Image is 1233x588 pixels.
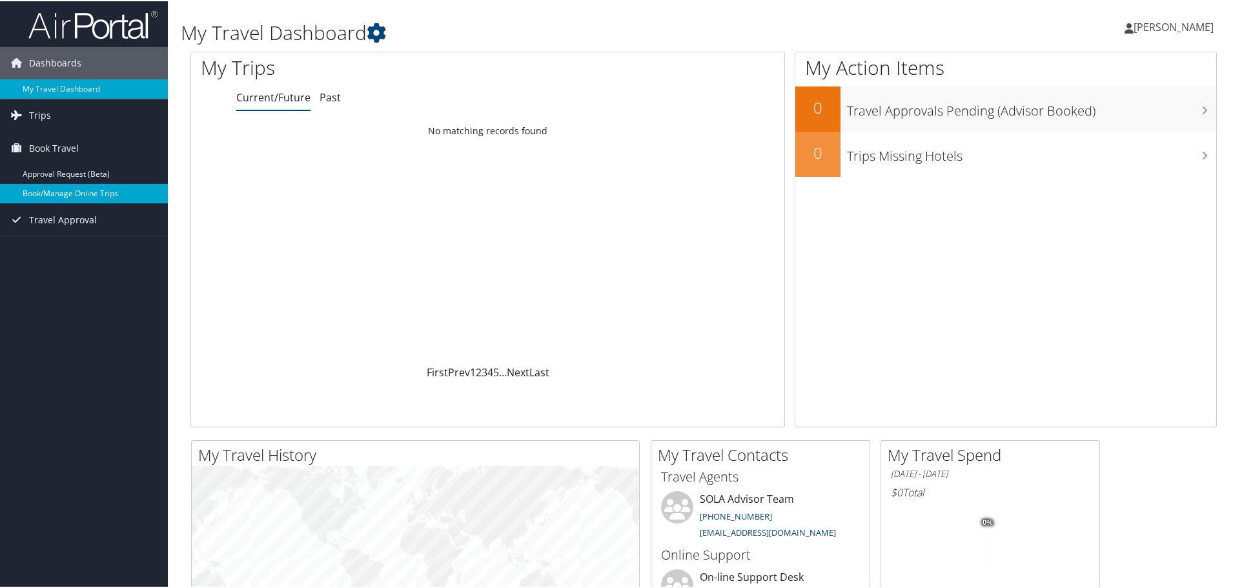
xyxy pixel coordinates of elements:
[448,364,470,378] a: Prev
[661,545,860,563] h3: Online Support
[891,484,1090,498] h6: Total
[658,443,870,465] h2: My Travel Contacts
[891,484,902,498] span: $0
[661,467,860,485] h3: Travel Agents
[29,203,97,235] span: Travel Approval
[795,141,841,163] h2: 0
[655,490,866,543] li: SOLA Advisor Team
[529,364,549,378] a: Last
[795,53,1216,80] h1: My Action Items
[888,443,1099,465] h2: My Travel Spend
[320,89,341,103] a: Past
[847,94,1216,119] h3: Travel Approvals Pending (Advisor Booked)
[427,364,448,378] a: First
[1134,19,1214,33] span: [PERSON_NAME]
[700,509,772,521] a: [PHONE_NUMBER]
[198,443,639,465] h2: My Travel History
[1125,6,1227,45] a: [PERSON_NAME]
[795,85,1216,130] a: 0Travel Approvals Pending (Advisor Booked)
[29,131,79,163] span: Book Travel
[482,364,487,378] a: 3
[201,53,527,80] h1: My Trips
[470,364,476,378] a: 1
[983,518,993,525] tspan: 0%
[236,89,311,103] a: Current/Future
[28,8,158,39] img: airportal-logo.png
[487,364,493,378] a: 4
[891,467,1090,479] h6: [DATE] - [DATE]
[476,364,482,378] a: 2
[181,18,878,45] h1: My Travel Dashboard
[847,139,1216,164] h3: Trips Missing Hotels
[191,118,784,141] td: No matching records found
[507,364,529,378] a: Next
[795,96,841,117] h2: 0
[795,130,1216,176] a: 0Trips Missing Hotels
[29,98,51,130] span: Trips
[700,525,836,537] a: [EMAIL_ADDRESS][DOMAIN_NAME]
[499,364,507,378] span: …
[29,46,81,78] span: Dashboards
[493,364,499,378] a: 5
